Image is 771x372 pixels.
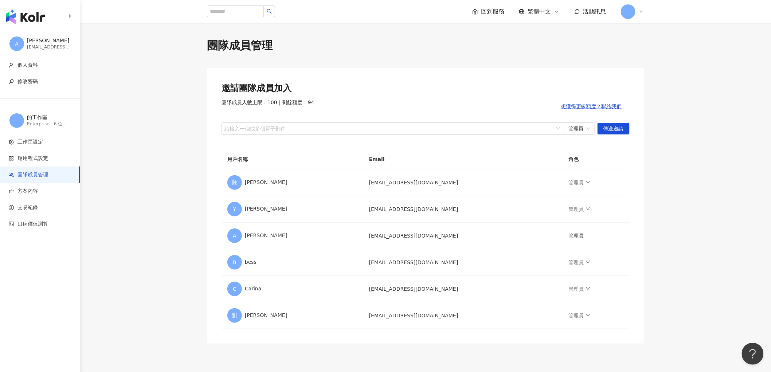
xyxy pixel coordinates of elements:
div: [PERSON_NAME] [227,175,357,190]
span: 團隊成員管理 [17,171,48,179]
div: Enterprise - 6 位成員 [27,121,71,127]
span: B [233,258,236,266]
a: 回到服務 [472,8,504,16]
button: 想獲得更多額度？聯絡我們 [553,99,630,114]
span: appstore [9,156,14,161]
span: 口碑價值測算 [17,220,48,228]
span: 回到服務 [481,8,504,16]
td: [EMAIL_ADDRESS][DOMAIN_NAME] [363,249,563,276]
div: [PERSON_NAME] [27,37,71,44]
a: 管理員 [569,313,591,318]
span: down [586,259,591,265]
span: search [267,9,272,14]
a: 管理員 [569,206,591,212]
span: 個人資料 [17,62,38,69]
span: A [15,40,19,48]
span: key [9,79,14,84]
td: [EMAIL_ADDRESS][DOMAIN_NAME] [363,169,563,196]
td: [EMAIL_ADDRESS][DOMAIN_NAME] [363,302,563,329]
a: 管理員 [569,286,591,292]
span: 方案內容 [17,188,38,195]
td: 管理員 [563,223,630,249]
div: [PERSON_NAME] [227,228,357,243]
div: [PERSON_NAME] [227,308,357,323]
span: down [586,286,591,291]
span: user [9,63,14,68]
span: C [233,285,236,293]
span: 想獲得更多額度？聯絡我們 [561,103,622,109]
button: 傳送邀請 [598,123,630,134]
div: [EMAIL_ADDRESS][DOMAIN_NAME] [27,44,71,50]
td: [EMAIL_ADDRESS][DOMAIN_NAME] [363,223,563,249]
div: 邀請團隊成員加入 [222,82,630,95]
img: logo [6,9,45,24]
div: [PERSON_NAME] [227,202,357,216]
span: 活動訊息 [583,8,606,15]
div: 團隊成員管理 [207,38,644,53]
span: dollar [9,205,14,210]
span: 劉 [232,312,237,320]
div: bess [227,255,357,270]
span: 應用程式設定 [17,155,48,162]
span: 團隊成員人數上限：100 ｜ 剩餘額度：94 [222,99,314,114]
div: Carina [227,282,357,296]
span: 工作區設定 [17,138,43,146]
span: A [233,232,236,240]
span: 陳 [232,179,237,187]
th: Email [363,149,563,169]
span: calculator [9,222,14,227]
span: down [586,180,591,185]
span: 修改密碼 [17,78,38,85]
span: down [586,313,591,318]
span: 繁體中文 [528,8,551,16]
th: 用戶名稱 [222,149,363,169]
span: 交易紀錄 [17,204,38,211]
span: down [586,206,591,211]
div: 的工作區 [27,114,71,121]
td: [EMAIL_ADDRESS][DOMAIN_NAME] [363,196,563,223]
a: 管理員 [569,259,591,265]
span: 管理員 [568,123,590,134]
span: 傳送邀請 [603,123,624,135]
span: Y [233,205,236,213]
th: 角色 [563,149,630,169]
iframe: Help Scout Beacon - Open [742,343,764,365]
a: 管理員 [569,180,591,185]
td: [EMAIL_ADDRESS][DOMAIN_NAME] [363,276,563,302]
